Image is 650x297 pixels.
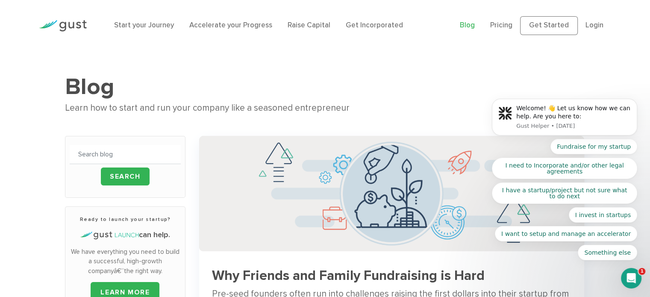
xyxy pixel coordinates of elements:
a: Start your Journey [114,21,174,29]
input: Search [101,168,150,185]
p: We have everything you need to build a successful, high-growth companyâ€”the right way. [70,247,181,276]
h1: Blog [65,73,585,101]
a: Get Incorporated [346,21,403,29]
h3: Why Friends and Family Fundraising is Hard [212,268,571,283]
a: Raise Capital [288,21,330,29]
h4: can help. [70,229,181,241]
a: Blog [460,21,475,29]
input: Search blog [70,145,181,164]
span: 1 [638,268,645,275]
a: Accelerate your Progress [189,21,272,29]
iframe: Intercom live chat [621,268,641,288]
img: Gust Logo [39,20,87,32]
h3: Ready to launch your startup? [70,215,181,223]
div: Learn how to start and run your company like a seasoned entrepreneur [65,101,585,115]
img: Successful Startup Founders Invest In Their Own Ventures 0742d64fd6a698c3cfa409e71c3cc4e5620a7e72... [199,136,584,251]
